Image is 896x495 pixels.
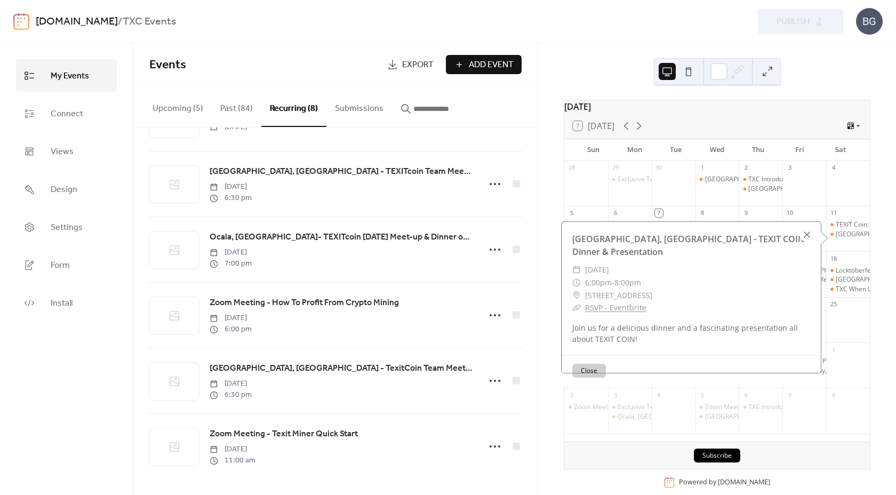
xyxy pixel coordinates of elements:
a: My Events [16,59,117,92]
span: 6:30 pm [210,193,252,204]
span: [STREET_ADDRESS] [585,289,653,302]
a: Form [16,249,117,281]
div: TXC Introduction and Update! [748,403,835,412]
div: TXC When Lambo Party! [826,285,870,294]
span: [DATE] [210,313,252,324]
button: Subscribe [694,449,740,462]
div: Exclusive Texit Coin Zoom ALL Miners & Guests Welcome! [608,403,652,412]
div: Exclusive Texit Coin Zoom ALL Miners & Guests Welcome! [618,403,789,412]
div: ​ [572,301,581,314]
div: 28 [567,164,575,172]
div: Mansfield, TX- TXC Informational Meeting [695,412,739,421]
div: Mansfield, TX- TXC Informational Meeting [695,175,739,184]
div: [GEOGRAPHIC_DATA], [GEOGRAPHIC_DATA] - TexitCoin Meeting @ [GEOGRAPHIC_DATA] [574,220,839,229]
div: 4 [829,164,837,172]
button: Past (84) [212,86,261,126]
a: Zoom Meeting - Texit Miner Quick Start [210,427,358,441]
div: Exclusive Texit Coin Zoom ALL Miners & Guests Welcome! [618,175,789,184]
span: Add Event [469,59,514,71]
div: 6 [742,391,750,399]
span: - [612,276,614,289]
span: [DATE] [210,181,252,193]
span: 11:00 am [210,455,255,466]
button: Close [572,364,606,378]
span: 6:00pm [585,276,612,289]
div: 3 [611,391,619,399]
div: Orlando, FL - TEXITcoin Team Meet-up [739,185,782,194]
div: Powered by [679,478,770,487]
span: Views [51,143,74,160]
div: Waxahachie, TX - TexitCoin Meeting @ Fish City Grill [564,220,608,229]
span: [GEOGRAPHIC_DATA], [GEOGRAPHIC_DATA] - TexitCoin Team Meetup at [GEOGRAPHIC_DATA] [210,362,474,375]
span: Zoom Meeting - Texit Miner Quick Start [210,428,358,441]
div: Exclusive Texit Coin Zoom ALL Miners & Guests Welcome! [608,175,652,184]
span: 6:30 pm [210,389,252,401]
div: Zoom Meeting - How To Profit From Crypto Mining [695,220,739,229]
span: [DATE] [585,264,609,276]
img: logo [13,13,29,30]
div: ​ [572,289,581,302]
b: TXC Events [123,12,176,32]
button: Add Event [446,55,522,74]
div: TXC Introduction and Update! [739,220,782,229]
span: 7:00 pm [210,258,252,269]
a: Install [16,286,117,319]
div: 1 [829,346,837,354]
div: Sat [820,139,861,161]
div: 4 [655,391,663,399]
a: Design [16,173,117,205]
a: Zoom Meeting - How To Profit From Crypto Mining [210,296,399,310]
span: [DATE] [210,247,252,258]
div: 1 [699,164,707,172]
span: 6:00 pm [210,324,252,335]
div: TXC Introduction and Update! [748,175,835,184]
div: Thu [738,139,779,161]
div: 5 [699,391,707,399]
span: Design [51,181,77,198]
a: Export [379,55,442,74]
a: [GEOGRAPHIC_DATA], [GEOGRAPHIC_DATA] - TexitCoin Team Meetup at [GEOGRAPHIC_DATA] [210,362,474,376]
span: Export [402,59,434,71]
span: Connect [51,106,83,122]
div: 18 [829,254,837,262]
div: 6 [611,209,619,217]
a: [DOMAIN_NAME] [36,12,118,32]
div: Zoom Meeting - Texit Miner Quick Start [564,403,608,412]
a: Connect [16,97,117,130]
a: [DOMAIN_NAME] [718,478,770,487]
div: [DATE] [564,100,870,113]
div: ​ [572,264,581,276]
div: 9 [742,209,750,217]
span: [DATE] [210,378,252,389]
div: BG [856,8,883,35]
div: 2 [567,391,575,399]
a: [GEOGRAPHIC_DATA], [GEOGRAPHIC_DATA] - TEXIT COIN Dinner & Presentation [572,233,805,258]
a: [GEOGRAPHIC_DATA], [GEOGRAPHIC_DATA] - TEXITcoin Team Meet-up [210,165,474,179]
div: Locktoberfest '3 - 5th Anniversary Celebration! [826,266,870,275]
div: ​ [572,276,581,289]
div: TEXIT Coin: To Infinity & Beyond: Basics Training [826,220,870,229]
div: Ocala, [GEOGRAPHIC_DATA]- TEXITcoin [DATE] Meet-up & Dinner on Us! [618,412,833,421]
div: 5 [567,209,575,217]
a: RSVP - Eventbrite [585,302,646,313]
div: 25 [829,300,837,308]
a: Views [16,135,117,167]
div: 30 [655,164,663,172]
div: 7 [655,209,663,217]
div: 10 [786,209,794,217]
div: 2 [742,164,750,172]
div: Fri [779,139,820,161]
div: TXC Introduction and Update! [739,403,782,412]
span: Install [51,295,73,312]
button: Recurring (8) [261,86,326,127]
div: 11 [829,209,837,217]
div: Zoom Meeting - Texit Miner Quick Start [574,403,690,412]
span: Settings [51,219,83,236]
div: Wed [697,139,738,161]
div: Ocala, FL- TEXITcoin Monday Meet-up & Dinner on Us! [608,412,652,421]
a: Settings [16,211,117,243]
div: Tue [655,139,697,161]
span: Zoom Meeting - How To Profit From Crypto Mining [210,297,399,309]
div: Las Vegas, NV - Crypto 2 Keys [826,275,870,284]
